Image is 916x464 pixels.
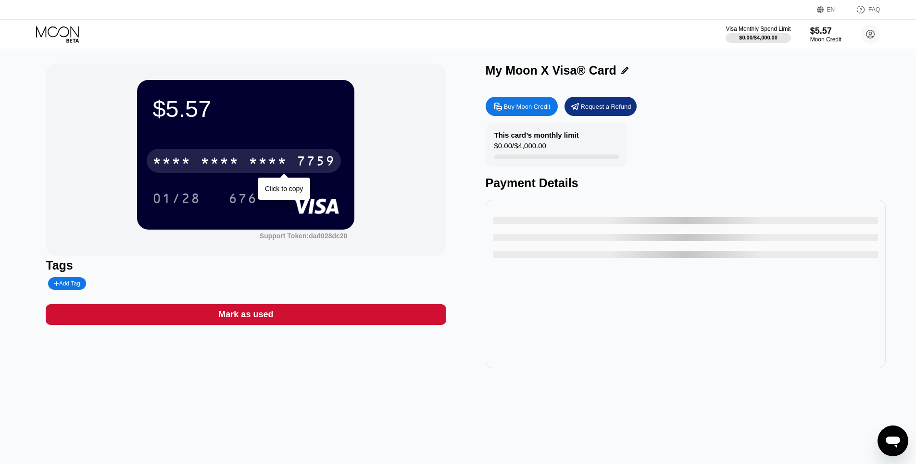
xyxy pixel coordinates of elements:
[810,26,841,43] div: $5.57Moon Credit
[827,6,835,13] div: EN
[726,26,791,32] div: Visa Monthly Spend Limit
[878,425,908,456] iframe: Кнопка, открывающая окно обмена сообщениями; идет разговор
[504,103,551,111] div: Buy Moon Credit
[260,232,348,240] div: Support Token: dad028dc20
[54,280,80,287] div: Add Tag
[46,258,446,272] div: Tags
[221,186,264,210] div: 676
[152,192,201,207] div: 01/28
[494,131,579,139] div: This card’s monthly limit
[726,26,791,43] div: Visa Monthly Spend Limit$0.00/$4,000.00
[152,95,339,122] div: $5.57
[810,26,841,36] div: $5.57
[145,186,208,210] div: 01/28
[486,176,886,190] div: Payment Details
[297,155,335,170] div: 7759
[218,309,273,320] div: Mark as used
[494,142,546,155] div: $0.00 / $4,000.00
[810,36,841,43] div: Moon Credit
[581,103,631,111] div: Request a Refund
[48,277,86,290] div: Add Tag
[565,97,637,116] div: Request a Refund
[486,64,616,77] div: My Moon X Visa® Card
[265,185,303,193] div: Click to copy
[846,5,880,14] div: FAQ
[260,232,348,240] div: Support Token:dad028dc20
[228,192,257,207] div: 676
[868,6,880,13] div: FAQ
[46,304,446,325] div: Mark as used
[739,35,778,40] div: $0.00 / $4,000.00
[817,5,846,14] div: EN
[486,97,558,116] div: Buy Moon Credit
